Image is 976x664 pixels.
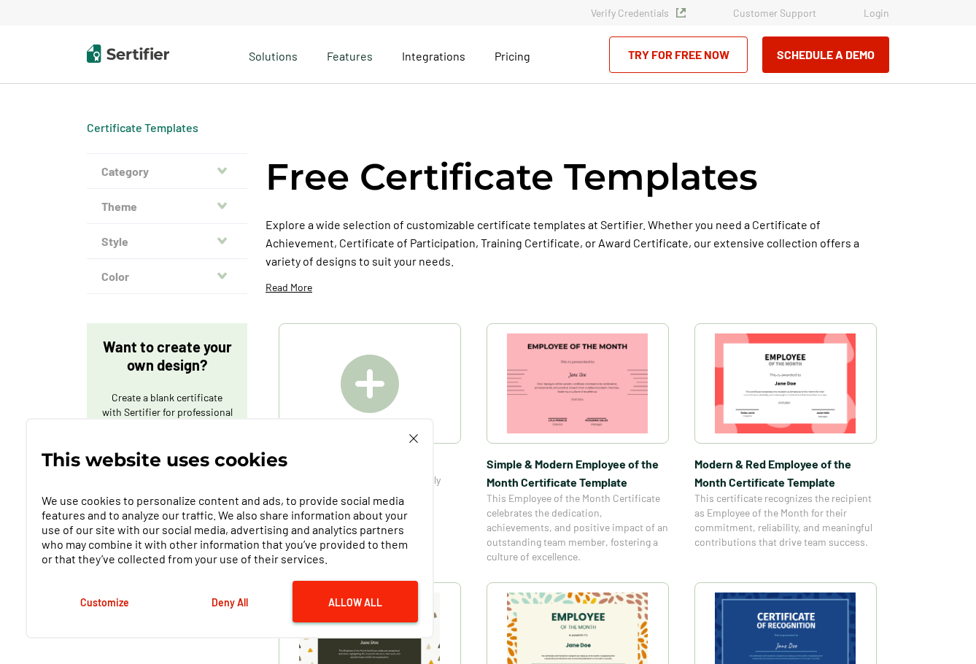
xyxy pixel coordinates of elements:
[293,581,418,622] button: Allow All
[402,45,465,63] a: Integrations
[694,323,877,564] a: Modern & Red Employee of the Month Certificate TemplateModern & Red Employee of the Month Certifi...
[609,36,748,73] a: Try for Free Now
[266,215,889,270] p: Explore a wide selection of customizable certificate templates at Sertifier. Whether you need a C...
[409,434,418,443] img: Cookie Popup Close
[864,7,889,19] a: Login
[694,455,877,491] span: Modern & Red Employee of the Month Certificate Template
[487,491,669,564] span: This Employee of the Month Certificate celebrates the dedication, achievements, and positive impa...
[676,8,686,18] img: Verified
[42,493,418,566] p: We use cookies to personalize content and ads, to provide social media features and to analyze ou...
[715,333,856,433] img: Modern & Red Employee of the Month Certificate Template
[733,7,816,19] a: Customer Support
[87,154,247,189] button: Category
[341,355,399,413] img: Create A Blank Certificate
[487,455,669,491] span: Simple & Modern Employee of the Month Certificate Template
[694,491,877,549] span: This certificate recognizes the recipient as Employee of the Month for their commitment, reliabil...
[495,45,530,63] a: Pricing
[87,45,169,63] img: Sertifier | Digital Credentialing Platform
[167,581,293,622] button: Deny All
[591,7,686,19] a: Verify Credentials
[762,36,889,73] button: Schedule a Demo
[42,581,167,622] button: Customize
[42,452,287,467] p: This website uses cookies
[101,338,233,374] p: Want to create your own design?
[87,120,198,135] div: Breadcrumb
[495,49,530,63] span: Pricing
[249,45,298,63] span: Solutions
[87,120,198,135] span: Certificate Templates
[487,323,669,564] a: Simple & Modern Employee of the Month Certificate TemplateSimple & Modern Employee of the Month C...
[266,280,312,295] p: Read More
[101,390,233,463] p: Create a blank certificate with Sertifier for professional presentations, credentials, and custom...
[327,45,373,63] span: Features
[87,120,198,134] a: Certificate Templates
[87,259,247,294] button: Color
[507,333,648,433] img: Simple & Modern Employee of the Month Certificate Template
[87,189,247,224] button: Theme
[87,224,247,259] button: Style
[402,49,465,63] span: Integrations
[266,153,758,201] h1: Free Certificate Templates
